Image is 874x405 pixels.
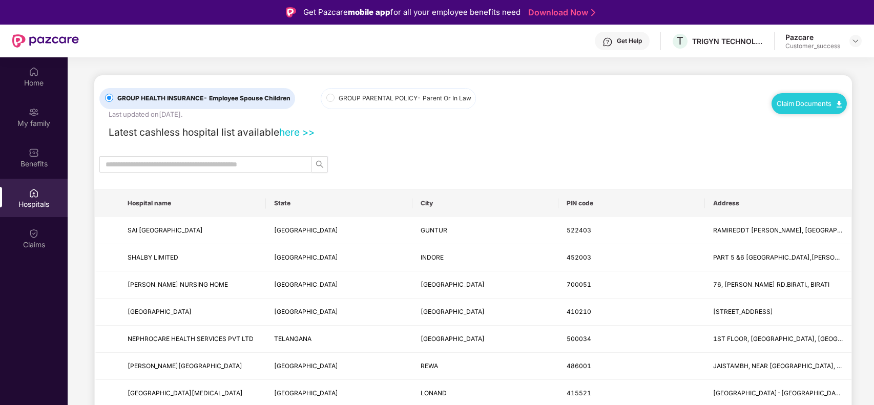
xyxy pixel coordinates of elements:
span: [GEOGRAPHIC_DATA] [274,253,338,261]
span: SAI [GEOGRAPHIC_DATA] [128,226,203,234]
span: [GEOGRAPHIC_DATA] [274,362,338,370]
span: GUNTUR [421,226,447,234]
td: WEST BENGAL [266,271,412,299]
span: [PERSON_NAME][GEOGRAPHIC_DATA] [128,362,242,370]
td: GUNTUR [412,217,559,244]
span: NEPHROCARE HEALTH SERVICES PVT LTD [128,335,254,343]
td: VINDHYA HOSPITAL AND RESEARCH CENTRE [119,353,266,380]
span: [GEOGRAPHIC_DATA][MEDICAL_DATA] [128,389,243,397]
th: City [412,189,559,217]
span: [GEOGRAPHIC_DATA] [274,281,338,288]
img: Stroke [591,7,595,18]
span: 700051 [567,281,591,288]
span: Latest cashless hospital list available [109,126,279,138]
td: SHALBY LIMITED [119,244,266,271]
span: 522403 [567,226,591,234]
a: Download Now [528,7,592,18]
span: GROUP HEALTH INSURANCE [113,94,295,103]
td: RAMIREDDT THOTA, BESIDE SINGH HOSPITAL, NEAR MANI PURAM BRIDGE [705,217,851,244]
span: [GEOGRAPHIC_DATA] [421,308,485,315]
img: svg+xml;base64,PHN2ZyBpZD0iQmVuZWZpdHMiIHhtbG5zPSJodHRwOi8vd3d3LnczLm9yZy8yMDAwL3N2ZyIgd2lkdGg9Ij... [29,147,39,158]
img: svg+xml;base64,PHN2ZyBpZD0iSGVscC0zMngzMiIgeG1sbnM9Imh0dHA6Ly93d3cudzMub3JnLzIwMDAvc3ZnIiB3aWR0aD... [602,37,613,47]
div: Customer_success [785,42,840,50]
td: 76, MADHUSUDAN BANERJEE RD.BIRATI., BIRATI [705,271,851,299]
span: INDORE [421,253,444,261]
strong: mobile app [348,7,390,17]
div: Pazcare [785,32,840,42]
div: Get Pazcare for all your employee benefits need [303,6,521,18]
span: [GEOGRAPHIC_DATA] [274,308,338,315]
button: search [311,156,328,173]
img: svg+xml;base64,PHN2ZyB3aWR0aD0iMjAiIGhlaWdodD0iMjAiIHZpZXdCb3g9IjAgMCAyMCAyMCIgZmlsbD0ibm9uZSIgeG... [29,107,39,117]
td: SAI CHANDAN EYE HOSPITAL [119,217,266,244]
img: svg+xml;base64,PHN2ZyBpZD0iQ2xhaW0iIHhtbG5zPSJodHRwOi8vd3d3LnczLm9yZy8yMDAwL3N2ZyIgd2lkdGg9IjIwIi... [29,228,39,239]
td: NEPHROCARE HEALTH SERVICES PVT LTD [119,326,266,353]
span: [GEOGRAPHIC_DATA] [421,281,485,288]
span: 410210 [567,308,591,315]
img: Logo [286,7,296,17]
td: MADHYA PRADESH [266,244,412,271]
td: TELANGANA [266,326,412,353]
a: Claim Documents [777,99,842,108]
span: LONAND [421,389,447,397]
th: State [266,189,412,217]
span: 452003 [567,253,591,261]
img: svg+xml;base64,PHN2ZyB4bWxucz0iaHR0cDovL3d3dy53My5vcmcvMjAwMC9zdmciIHdpZHRoPSIxMC40IiBoZWlnaHQ9Ij... [837,101,842,108]
span: [STREET_ADDRESS] [713,308,773,315]
td: MAHARASHTRA [266,299,412,326]
span: [GEOGRAPHIC_DATA] [128,308,192,315]
span: 415521 [567,389,591,397]
td: 1ST FLOOR, WEST WING, PUNNAIAH PLAZA, ABOVE SBI, ROAD NUMBER 2, BANJARA HILLS, NEAR JUBILEE HILLS... [705,326,851,353]
td: ANDHRA PRADESH [266,217,412,244]
td: INDORE [412,244,559,271]
td: KOLKATA [412,271,559,299]
span: SHALBY LIMITED [128,253,178,261]
div: Get Help [617,37,642,45]
td: MADHYA PRADESH [266,353,412,380]
td: PART 5 &6 RACE COURSE ROAD,R.S.BHANDARI MARG,NEAR JANJEERWALA SQUARE [705,244,851,271]
span: GROUP PARENTAL POLICY [335,94,475,103]
a: here >> [279,126,315,138]
span: Address [713,199,843,207]
div: Last updated on [DATE] . [109,109,182,119]
td: FOUNTAIN SQUARE,PLOT NO-5,SECTOR-7,KHARGHAR SECTOR-7,NAVI MUMBAI-410210 [705,299,851,326]
td: JAISTAMBH, NEAR OLD BUS STAND, REWA,JAISTAMBH CHOUK, OLD BUS STAND [705,353,851,380]
img: svg+xml;base64,PHN2ZyBpZD0iSG9zcGl0YWxzIiB4bWxucz0iaHR0cDovL3d3dy53My5vcmcvMjAwMC9zdmciIHdpZHRoPS... [29,188,39,198]
span: - Employee Spouse Children [203,94,290,102]
span: 500034 [567,335,591,343]
img: svg+xml;base64,PHN2ZyBpZD0iRHJvcGRvd24tMzJ4MzIiIHhtbG5zPSJodHRwOi8vd3d3LnczLm9yZy8yMDAwL3N2ZyIgd2... [851,37,860,45]
td: BINDU BASINI NURSING HOME [119,271,266,299]
td: REWA [412,353,559,380]
img: svg+xml;base64,PHN2ZyBpZD0iSG9tZSIgeG1sbnM9Imh0dHA6Ly93d3cudzMub3JnLzIwMDAvc3ZnIiB3aWR0aD0iMjAiIG... [29,67,39,77]
span: [GEOGRAPHIC_DATA] [274,389,338,397]
td: MOTHERHOOD HOSPITAL [119,299,266,326]
div: TRIGYN TECHNOLOGIES LIMITED [692,36,764,46]
th: Address [705,189,851,217]
td: HYDERABAD [412,326,559,353]
span: [GEOGRAPHIC_DATA] [421,335,485,343]
span: REWA [421,362,438,370]
span: 486001 [567,362,591,370]
th: PIN code [558,189,705,217]
span: T [677,35,683,47]
span: Hospital name [128,199,258,207]
span: - Parent Or In Law [417,94,471,102]
td: MUMBAI [412,299,559,326]
span: [PERSON_NAME] NURSING HOME [128,281,228,288]
span: search [312,160,327,168]
span: [GEOGRAPHIC_DATA] [274,226,338,234]
img: New Pazcare Logo [12,34,79,48]
th: Hospital name [119,189,266,217]
span: TELANGANA [274,335,311,343]
span: 76, [PERSON_NAME] RD.BIRATI., BIRATI [713,281,829,288]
